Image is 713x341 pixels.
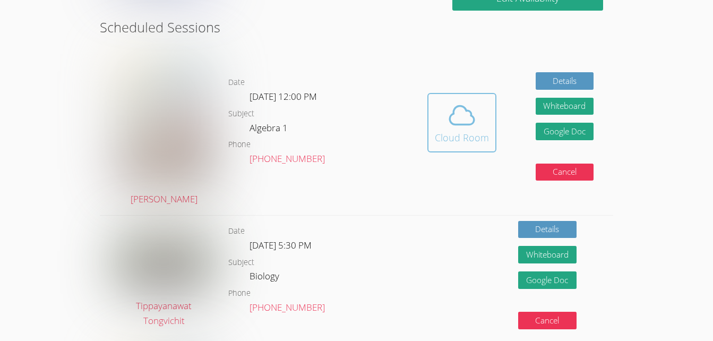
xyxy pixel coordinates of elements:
dt: Date [228,76,245,89]
div: Cloud Room [435,130,489,145]
a: Details [536,72,594,90]
button: Cancel [536,164,594,181]
span: [DATE] 5:30 PM [250,239,312,251]
a: Google Doc [518,271,577,289]
span: [DATE] 12:00 PM [250,90,317,103]
button: Cloud Room [427,93,496,152]
dt: Subject [228,107,254,121]
dd: Biology [250,269,281,287]
a: [PERSON_NAME] [116,54,212,207]
a: Google Doc [536,123,594,140]
dd: Algebra 1 [250,121,290,139]
img: sarah.png [116,54,212,187]
dt: Phone [228,138,251,151]
a: [PHONE_NUMBER] [250,152,325,165]
h2: Scheduled Sessions [100,17,613,37]
a: Details [518,221,577,238]
button: Whiteboard [536,98,594,115]
a: [PHONE_NUMBER] [250,301,325,313]
button: Whiteboard [518,246,577,263]
dt: Phone [228,287,251,300]
dt: Date [228,225,245,238]
img: IMG_0561.jpeg [116,229,212,294]
button: Cancel [518,312,577,329]
a: Tippayanawat Tongvichit [116,229,212,329]
dt: Subject [228,256,254,269]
